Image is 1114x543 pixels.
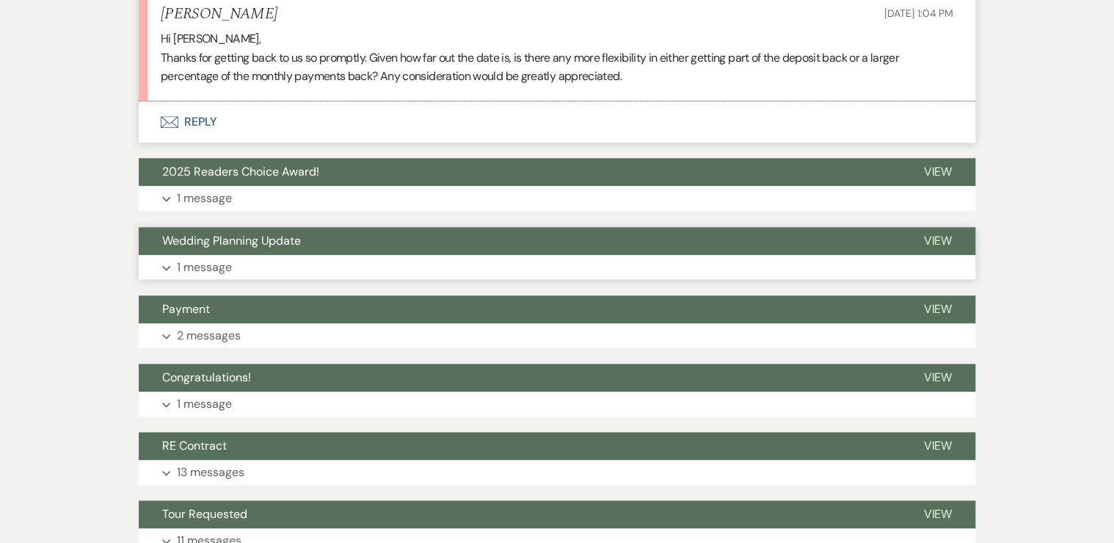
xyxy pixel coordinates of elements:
[139,364,900,392] button: Congratulations!
[177,395,232,414] p: 1 message
[139,227,900,255] button: Wedding Planning Update
[884,7,953,20] span: [DATE] 1:04 PM
[177,463,244,482] p: 13 messages
[139,432,900,460] button: RE Contract
[162,164,319,179] span: 2025 Readers Choice Award!
[923,164,952,179] span: View
[923,301,952,317] span: View
[177,189,232,208] p: 1 message
[923,370,952,385] span: View
[900,158,975,186] button: View
[139,500,900,528] button: Tour Requested
[162,233,301,248] span: Wedding Planning Update
[161,29,953,48] p: Hi [PERSON_NAME],
[139,101,975,143] button: Reply
[162,506,247,522] span: Tour Requested
[162,438,227,453] span: RE Contract
[900,500,975,528] button: View
[139,460,975,485] button: 13 messages
[162,370,251,385] span: Congratulations!
[139,158,900,186] button: 2025 Readers Choice Award!
[162,301,210,317] span: Payment
[923,233,952,248] span: View
[900,295,975,323] button: View
[161,48,953,86] p: Thanks for getting back to us so promptly. Given how far out the date is, is there any more flexi...
[177,326,241,345] p: 2 messages
[139,295,900,323] button: Payment
[177,258,232,277] p: 1 message
[900,227,975,255] button: View
[900,364,975,392] button: View
[139,186,975,211] button: 1 message
[139,392,975,417] button: 1 message
[139,255,975,280] button: 1 message
[161,5,277,24] h5: [PERSON_NAME]
[900,432,975,460] button: View
[139,323,975,348] button: 2 messages
[923,506,952,522] span: View
[923,438,952,453] span: View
